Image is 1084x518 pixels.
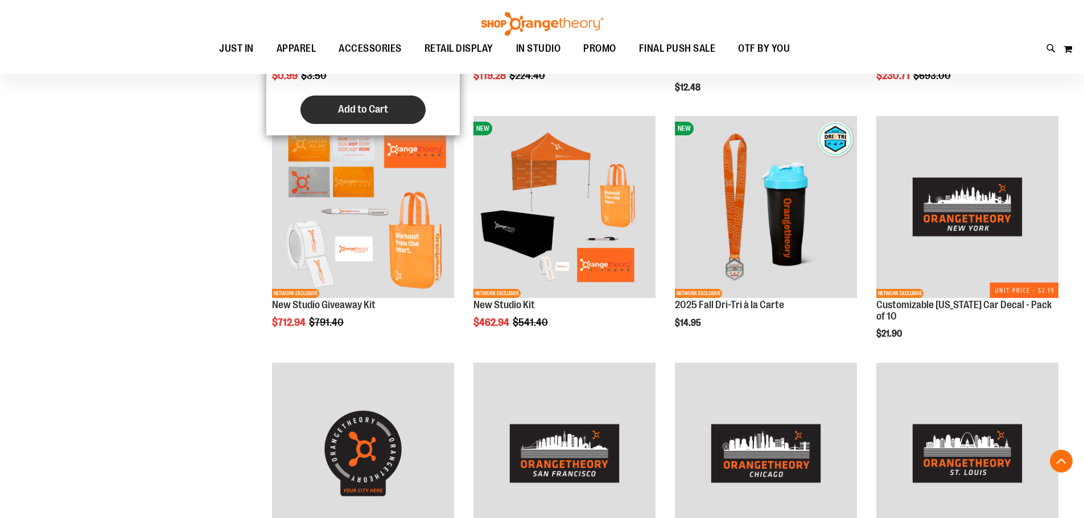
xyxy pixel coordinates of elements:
[675,122,694,135] span: NEW
[727,36,801,62] a: OTF BY YOU
[738,36,790,61] span: OTF BY YOU
[219,36,254,61] span: JUST IN
[480,12,605,36] img: Shop Orangetheory
[300,96,426,124] button: Add to Cart
[473,116,656,298] img: New Studio Kit
[473,289,521,298] span: NETWORK EXCLUSIVE
[327,36,413,62] a: ACCESSORIES
[876,299,1052,322] a: Customizable [US_STATE] Car Decal - Pack of 10
[266,110,460,357] div: product
[675,52,856,75] a: Customizable All Out Crew Sticker - Pack of 12
[473,116,656,300] a: New Studio KitNEWNETWORK EXCLUSIVE
[272,116,454,298] img: New Studio Giveaway Kit
[309,317,345,328] span: $791.40
[513,317,550,328] span: $541.40
[669,110,863,357] div: product
[272,317,307,328] span: $712.94
[675,82,702,93] span: $12.48
[675,116,857,298] img: 2025 Fall Dri-Tri à la Carte
[876,70,912,81] span: $230.71
[1050,450,1073,473] button: Back To Top
[424,36,493,61] span: RETAIL DISPLAY
[876,116,1058,298] img: Product image for Customizable New York Car Decal - 10 PK
[516,36,561,61] span: IN STUDIO
[913,70,953,81] span: $693.00
[628,36,727,62] a: FINAL PUSH SALE
[871,110,1064,368] div: product
[272,299,376,310] a: New Studio Giveaway Kit
[301,70,328,81] span: $3.50
[272,289,319,298] span: NETWORK EXCLUSIVE
[675,116,857,300] a: 2025 Fall Dri-Tri à la CarteNEWNETWORK EXCLUSIVE
[208,36,265,62] a: JUST IN
[505,36,572,62] a: IN STUDIO
[272,70,299,81] span: $0.99
[876,329,904,339] span: $21.90
[675,299,784,310] a: 2025 Fall Dri-Tri à la Carte
[675,318,703,328] span: $14.95
[413,36,505,62] a: RETAIL DISPLAY
[338,103,388,115] span: Add to Cart
[509,70,547,81] span: $224.40
[339,36,402,61] span: ACCESSORIES
[468,110,661,357] div: product
[473,317,511,328] span: $462.94
[583,36,616,61] span: PROMO
[675,289,722,298] span: NETWORK EXCLUSIVE
[572,36,628,62] a: PROMO
[473,70,508,81] span: $119.28
[876,116,1058,300] a: Product image for Customizable New York Car Decal - 10 PKNETWORK EXCLUSIVE
[473,122,492,135] span: NEW
[639,36,716,61] span: FINAL PUSH SALE
[473,299,535,310] a: New Studio Kit
[265,36,328,62] a: APPAREL
[272,116,454,300] a: New Studio Giveaway KitNETWORK EXCLUSIVE
[277,36,316,61] span: APPAREL
[876,289,924,298] span: NETWORK EXCLUSIVE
